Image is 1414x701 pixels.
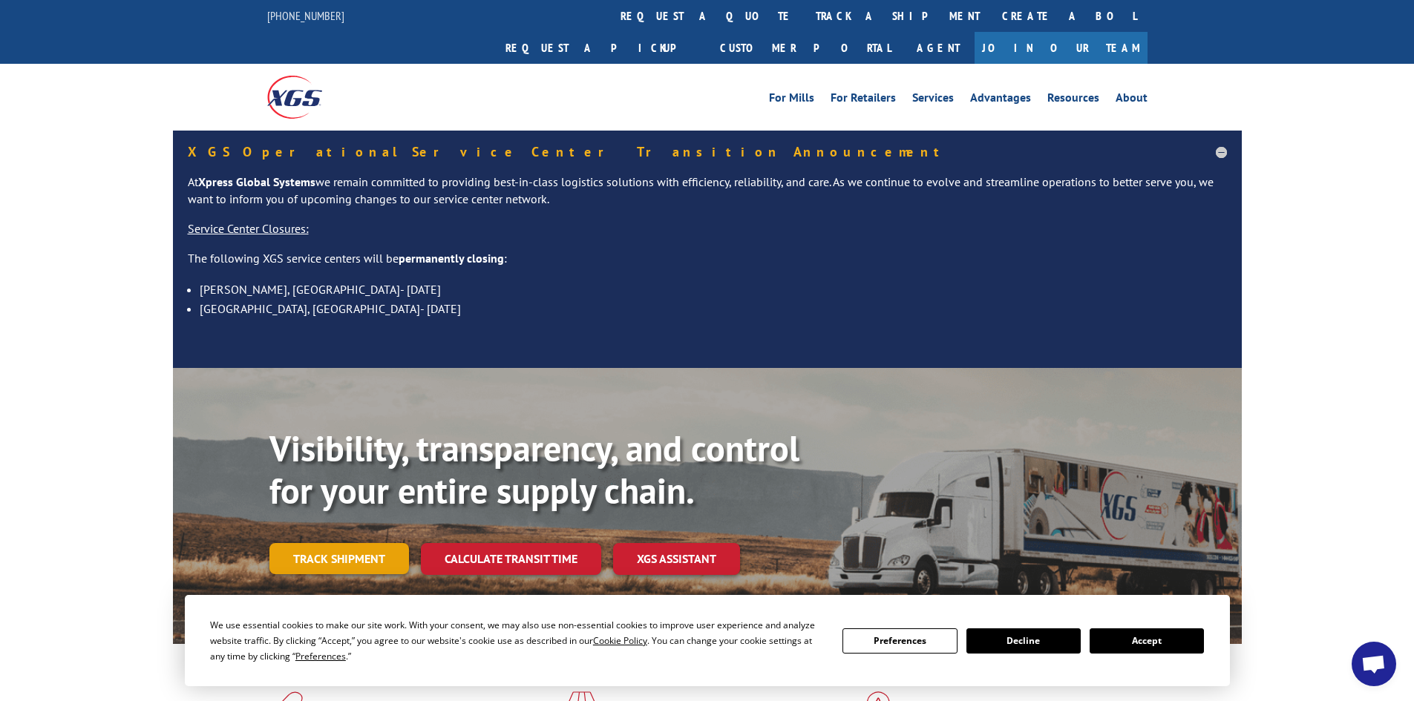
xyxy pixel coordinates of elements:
span: Preferences [295,650,346,662]
a: Services [912,92,954,108]
li: [PERSON_NAME], [GEOGRAPHIC_DATA]- [DATE] [200,280,1227,299]
button: Preferences [842,628,957,654]
strong: permanently closing [399,251,504,266]
span: Cookie Policy [593,634,647,647]
a: Open chat [1352,642,1396,686]
a: Customer Portal [709,32,902,64]
a: [PHONE_NUMBER] [267,8,344,23]
div: We use essential cookies to make our site work. With your consent, we may also use non-essential ... [210,617,825,664]
a: Calculate transit time [421,543,601,575]
a: Agent [902,32,975,64]
a: XGS ASSISTANT [613,543,740,575]
strong: Xpress Global Systems [198,174,315,189]
a: About [1116,92,1148,108]
a: Request a pickup [494,32,709,64]
a: For Retailers [831,92,896,108]
a: For Mills [769,92,814,108]
h5: XGS Operational Service Center Transition Announcement [188,145,1227,159]
u: Service Center Closures: [188,221,309,236]
a: Track shipment [269,543,409,574]
div: Cookie Consent Prompt [185,595,1230,686]
p: At we remain committed to providing best-in-class logistics solutions with efficiency, reliabilit... [188,174,1227,221]
p: The following XGS service centers will be : [188,250,1227,280]
b: Visibility, transparency, and control for your entire supply chain. [269,425,799,514]
li: [GEOGRAPHIC_DATA], [GEOGRAPHIC_DATA]- [DATE] [200,299,1227,318]
a: Join Our Team [975,32,1148,64]
a: Resources [1047,92,1099,108]
button: Decline [966,628,1081,654]
button: Accept [1090,628,1204,654]
a: Advantages [970,92,1031,108]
